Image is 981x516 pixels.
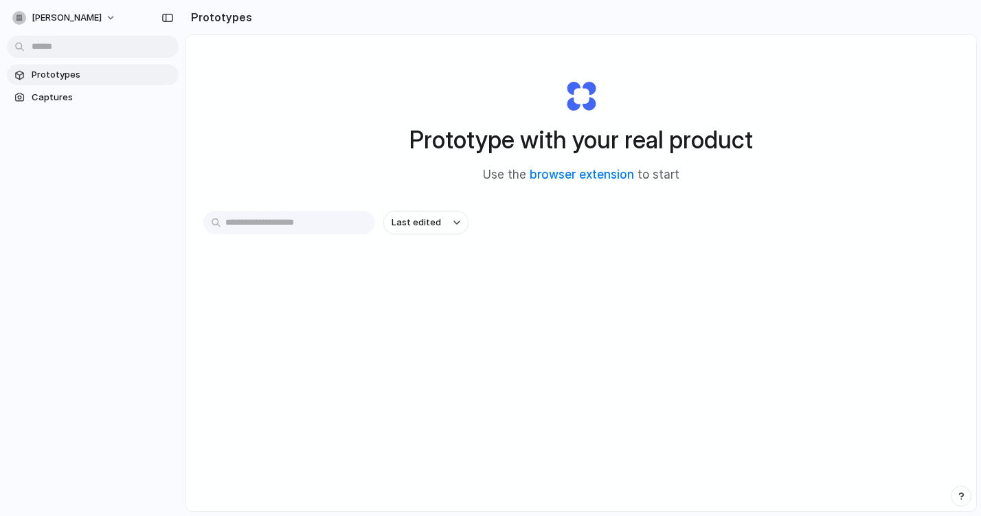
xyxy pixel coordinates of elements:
[32,91,173,104] span: Captures
[383,211,469,234] button: Last edited
[32,11,102,25] span: [PERSON_NAME]
[7,87,179,108] a: Captures
[7,7,123,29] button: [PERSON_NAME]
[392,216,441,229] span: Last edited
[530,168,634,181] a: browser extension
[409,122,753,158] h1: Prototype with your real product
[185,9,252,25] h2: Prototypes
[32,68,173,82] span: Prototypes
[7,65,179,85] a: Prototypes
[483,166,679,184] span: Use the to start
